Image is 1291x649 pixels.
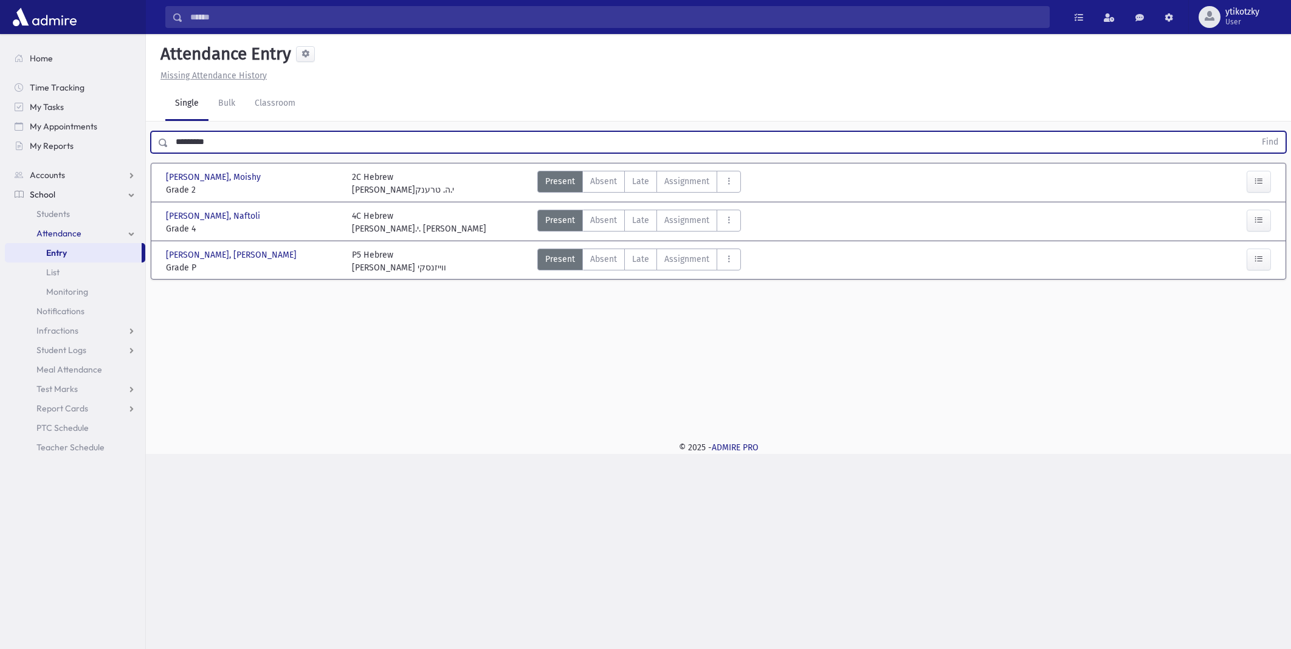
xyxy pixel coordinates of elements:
[5,379,145,399] a: Test Marks
[1225,17,1259,27] span: User
[165,441,1272,454] div: © 2025 -
[5,224,145,243] a: Attendance
[5,78,145,97] a: Time Tracking
[36,383,78,394] span: Test Marks
[5,282,145,301] a: Monitoring
[537,171,741,196] div: AttTypes
[5,399,145,418] a: Report Cards
[5,360,145,379] a: Meal Attendance
[545,214,575,227] span: Present
[5,321,145,340] a: Infractions
[5,418,145,438] a: PTC Schedule
[36,422,89,433] span: PTC Schedule
[5,165,145,185] a: Accounts
[46,286,88,297] span: Monitoring
[590,253,617,266] span: Absent
[5,263,145,282] a: List
[5,97,145,117] a: My Tasks
[166,222,340,235] span: Grade 4
[30,82,84,93] span: Time Tracking
[5,438,145,457] a: Teacher Schedule
[30,101,64,112] span: My Tasks
[160,70,267,81] u: Missing Attendance History
[36,325,78,336] span: Infractions
[166,249,299,261] span: [PERSON_NAME], [PERSON_NAME]
[664,175,709,188] span: Assignment
[183,6,1049,28] input: Search
[5,301,145,321] a: Notifications
[36,228,81,239] span: Attendance
[5,185,145,204] a: School
[165,87,208,121] a: Single
[166,171,263,184] span: [PERSON_NAME], Moishy
[30,53,53,64] span: Home
[632,214,649,227] span: Late
[537,249,741,274] div: AttTypes
[156,44,291,64] h5: Attendance Entry
[46,267,60,278] span: List
[5,204,145,224] a: Students
[30,189,55,200] span: School
[1225,7,1259,17] span: ytikotzky
[632,175,649,188] span: Late
[537,210,741,235] div: AttTypes
[10,5,80,29] img: AdmirePro
[30,121,97,132] span: My Appointments
[208,87,245,121] a: Bulk
[46,247,67,258] span: Entry
[352,171,454,196] div: 2C Hebrew [PERSON_NAME]י.ה. טרענק
[545,175,575,188] span: Present
[36,442,105,453] span: Teacher Schedule
[5,117,145,136] a: My Appointments
[36,208,70,219] span: Students
[5,340,145,360] a: Student Logs
[545,253,575,266] span: Present
[30,140,74,151] span: My Reports
[664,214,709,227] span: Assignment
[156,70,267,81] a: Missing Attendance History
[1255,132,1286,153] button: Find
[590,175,617,188] span: Absent
[166,210,263,222] span: [PERSON_NAME], Naftoli
[36,403,88,414] span: Report Cards
[590,214,617,227] span: Absent
[712,442,759,453] a: ADMIRE PRO
[5,243,142,263] a: Entry
[36,306,84,317] span: Notifications
[36,364,102,375] span: Meal Attendance
[36,345,86,355] span: Student Logs
[30,170,65,180] span: Accounts
[166,261,340,274] span: Grade P
[245,87,305,121] a: Classroom
[5,136,145,156] a: My Reports
[352,249,446,274] div: P5 Hebrew [PERSON_NAME] ווייזנסקי
[166,184,340,196] span: Grade 2
[632,253,649,266] span: Late
[5,49,145,68] a: Home
[352,210,486,235] div: 4C Hebrew [PERSON_NAME].י. [PERSON_NAME]
[664,253,709,266] span: Assignment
